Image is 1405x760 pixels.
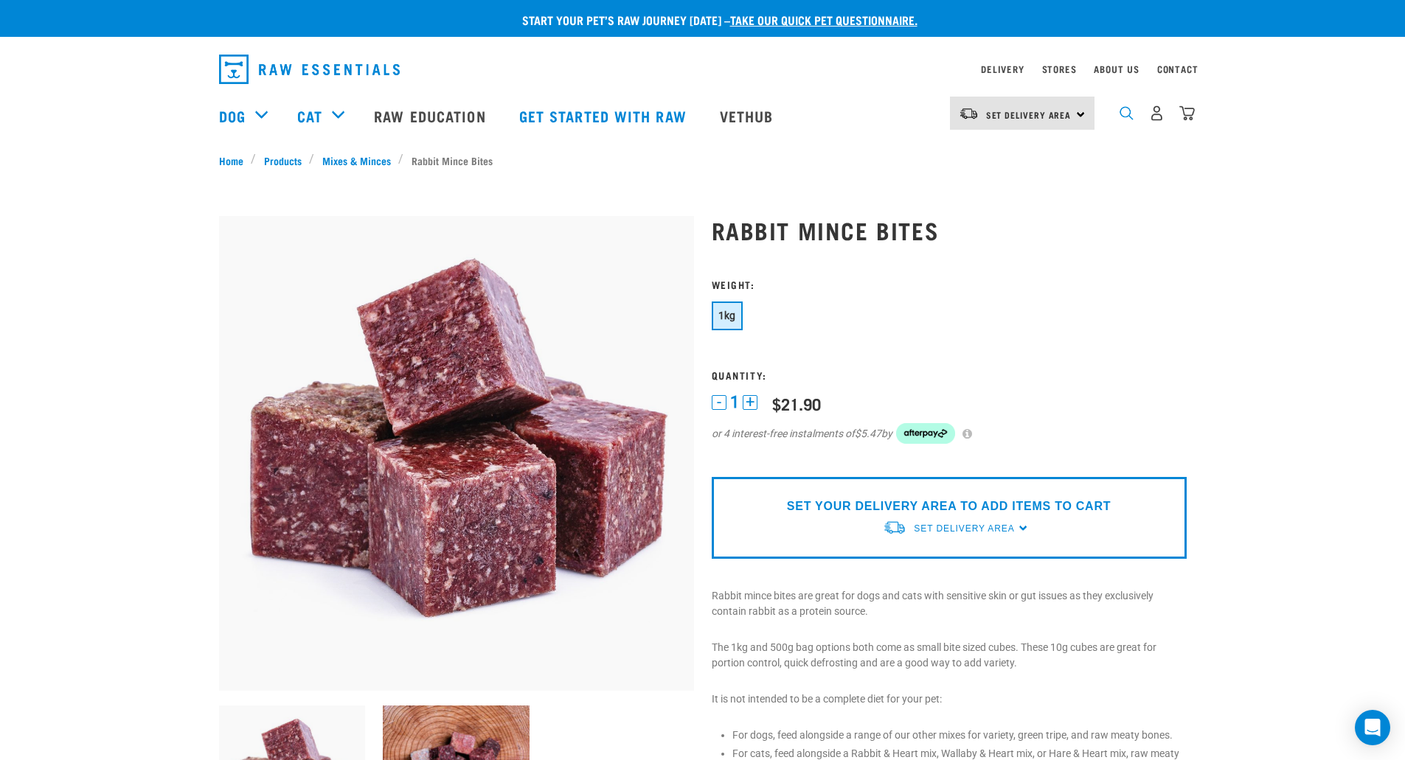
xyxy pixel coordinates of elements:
img: Raw Essentials Logo [219,55,400,84]
span: $5.47 [855,426,881,442]
a: Mixes & Minces [314,153,398,168]
a: Cat [297,105,322,127]
a: Home [219,153,251,168]
span: 1 [730,394,739,410]
div: or 4 interest-free instalments of by [712,423,1187,444]
img: user.png [1149,105,1165,121]
img: van-moving.png [883,520,906,535]
img: Afterpay [896,423,955,444]
h3: Weight: [712,279,1187,290]
div: $21.90 [772,394,821,413]
p: The 1kg and 500g bag options both come as small bite sized cubes. These 10g cubes are great for p... [712,640,1187,671]
p: Rabbit mince bites are great for dogs and cats with sensitive skin or gut issues as they exclusiv... [712,588,1187,619]
nav: dropdown navigation [207,49,1198,90]
span: Set Delivery Area [914,523,1014,534]
img: home-icon-1@2x.png [1120,106,1134,120]
a: Dog [219,105,246,127]
nav: breadcrumbs [219,153,1187,168]
a: Get started with Raw [504,86,705,145]
div: Open Intercom Messenger [1355,710,1390,745]
button: - [712,395,726,410]
a: take our quick pet questionnaire. [730,16,917,23]
img: Whole Minced Rabbit Cubes 01 [219,216,694,691]
a: Stores [1042,66,1077,72]
li: For dogs, feed alongside a range of our other mixes for variety, green tripe, and raw meaty bones. [732,728,1187,743]
img: home-icon@2x.png [1179,105,1195,121]
span: Set Delivery Area [986,112,1072,117]
a: Products [256,153,309,168]
span: 1kg [718,310,736,321]
button: 1kg [712,301,743,330]
p: SET YOUR DELIVERY AREA TO ADD ITEMS TO CART [787,498,1111,515]
img: van-moving.png [959,107,979,120]
button: + [743,395,757,410]
a: About Us [1094,66,1139,72]
a: Contact [1157,66,1198,72]
a: Delivery [981,66,1024,72]
a: Vethub [705,86,792,145]
h3: Quantity: [712,369,1187,380]
h1: Rabbit Mince Bites [712,217,1187,243]
p: It is not intended to be a complete diet for your pet: [712,691,1187,707]
a: Raw Education [359,86,504,145]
